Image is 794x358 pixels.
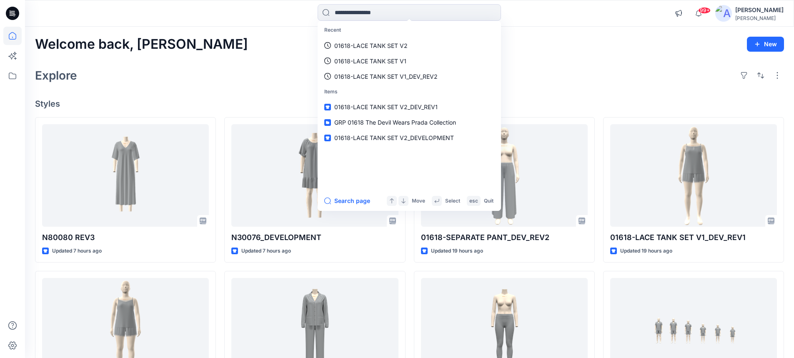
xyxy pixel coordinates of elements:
a: 01618-SEPARATE PANT_DEV_REV2 [421,124,588,227]
a: GRP 01618 The Devil Wears Prada Collection [319,115,499,130]
button: New [747,37,784,52]
p: 01618-LACE TANK SET V1 [334,57,406,65]
p: Quit [484,197,493,205]
p: Updated 7 hours ago [52,247,102,255]
a: N30076_DEVELOPMENT [231,124,398,227]
div: [PERSON_NAME] [735,5,784,15]
p: 01618-LACE TANK SET V1_DEV_REV2 [334,72,438,81]
span: 01618-LACE TANK SET V2_DEV_REV1 [334,103,438,110]
a: 01618-LACE TANK SET V2 [319,38,499,53]
a: 01618-LACE TANK SET V2_DEV_REV1 [319,99,499,115]
p: 01618-LACE TANK SET V2 [334,41,408,50]
a: 01618-LACE TANK SET V1_DEV_REV2 [319,69,499,84]
p: Items [319,84,499,100]
p: Updated 19 hours ago [620,247,672,255]
span: 99+ [698,7,711,14]
h2: Explore [35,69,77,82]
span: 01618-LACE TANK SET V2_DEVELOPMENT [334,134,454,141]
p: Recent [319,23,499,38]
button: Search page [324,196,370,206]
p: Updated 7 hours ago [241,247,291,255]
div: [PERSON_NAME] [735,15,784,21]
p: N80080 REV3 [42,232,209,243]
p: 01618-SEPARATE PANT_DEV_REV2 [421,232,588,243]
p: Updated 19 hours ago [431,247,483,255]
h4: Styles [35,99,784,109]
a: 01618-LACE TANK SET V1_DEV_REV1 [610,124,777,227]
span: GRP 01618 The Devil Wears Prada Collection [334,119,456,126]
p: 01618-LACE TANK SET V1_DEV_REV1 [610,232,777,243]
img: avatar [715,5,732,22]
a: 01618-LACE TANK SET V1 [319,53,499,69]
p: N30076_DEVELOPMENT [231,232,398,243]
p: Select [445,197,460,205]
h2: Welcome back, [PERSON_NAME] [35,37,248,52]
p: esc [469,197,478,205]
p: Move [412,197,425,205]
a: N80080 REV3 [42,124,209,227]
a: 01618-LACE TANK SET V2_DEVELOPMENT [319,130,499,145]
